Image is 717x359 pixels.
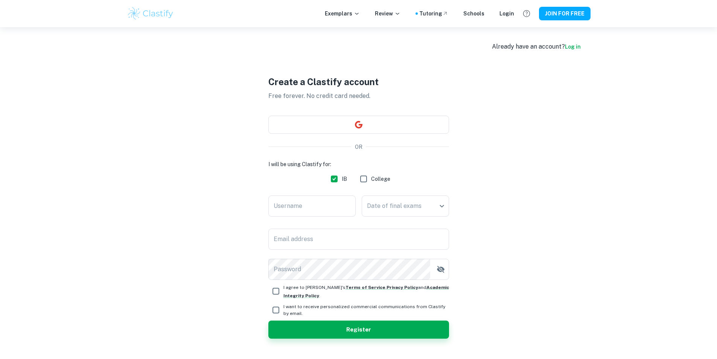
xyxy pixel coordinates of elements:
[283,285,449,298] span: I agree to [PERSON_NAME]'s , and .
[325,9,360,18] p: Exemplars
[520,7,533,20] button: Help and Feedback
[387,285,418,290] a: Privacy Policy
[268,75,449,89] h1: Create a Clastify account
[346,285,385,290] a: Terms of Service
[539,7,591,20] button: JOIN FOR FREE
[375,9,400,18] p: Review
[371,175,390,183] span: College
[268,321,449,339] button: Register
[268,160,449,168] h6: I will be using Clastify for:
[355,143,362,151] p: OR
[283,285,449,298] a: Academic Integrity Policy
[499,9,514,18] a: Login
[463,9,484,18] a: Schools
[283,303,449,317] span: I want to receive personalized commercial communications from Clastify by email.
[342,175,347,183] span: IB
[127,6,175,21] img: Clastify logo
[492,42,581,51] div: Already have an account?
[565,44,581,50] a: Log in
[268,92,449,101] p: Free forever. No credit card needed.
[419,9,448,18] a: Tutoring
